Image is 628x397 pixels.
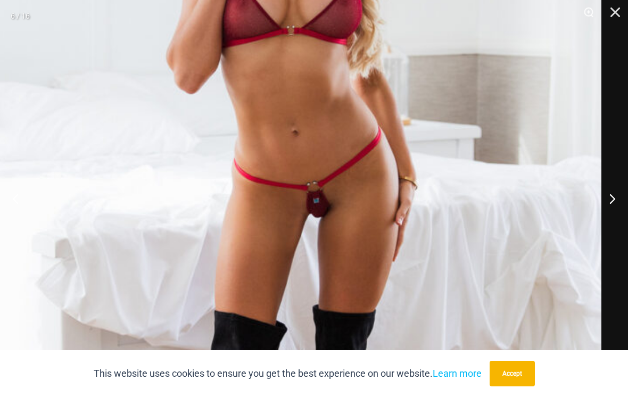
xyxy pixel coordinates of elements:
button: Next [588,172,628,225]
a: Learn more [433,368,482,379]
p: This website uses cookies to ensure you get the best experience on our website. [94,366,482,382]
button: Accept [490,361,535,386]
div: 6 / 16 [11,8,30,24]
